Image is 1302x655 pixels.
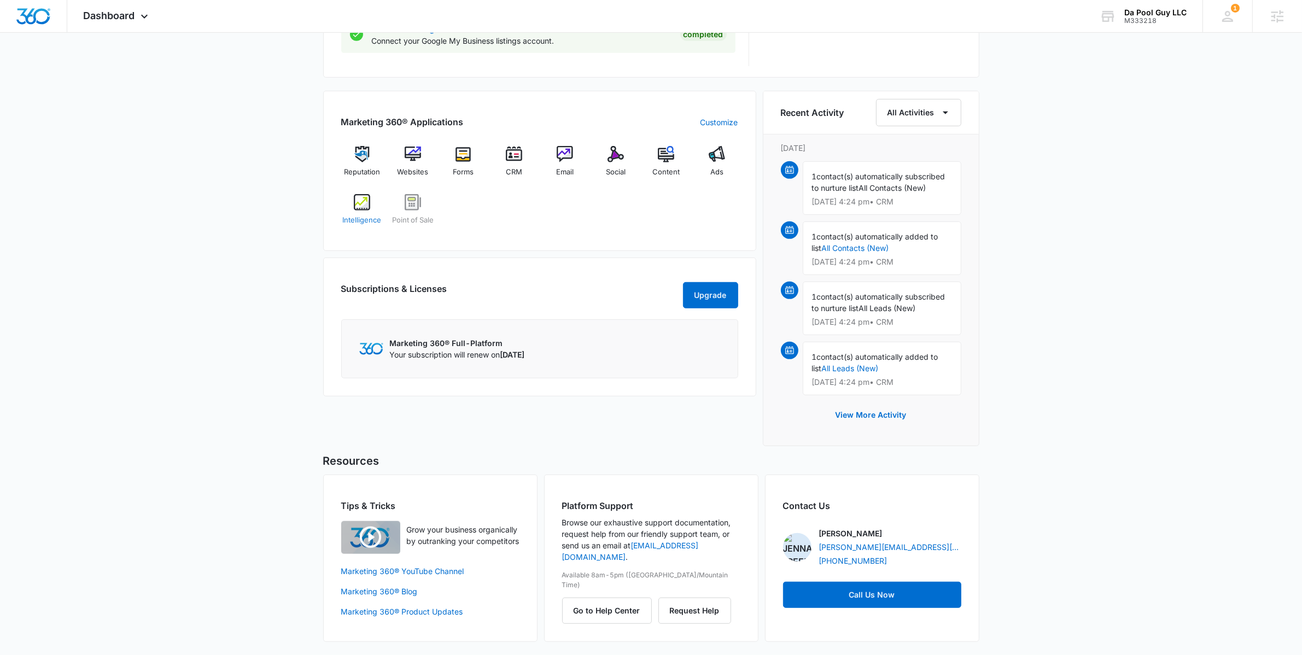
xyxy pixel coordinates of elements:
[683,282,738,308] button: Upgrade
[812,232,817,241] span: 1
[562,598,652,624] button: Go to Help Center
[442,146,484,185] a: Forms
[700,116,738,128] a: Customize
[390,337,525,349] p: Marketing 360® Full-Platform
[341,521,400,554] img: Quick Overview Video
[819,528,883,539] p: [PERSON_NAME]
[544,146,586,185] a: Email
[825,402,918,428] button: View More Activity
[812,318,952,326] p: [DATE] 4:24 pm • CRM
[562,606,658,615] a: Go to Help Center
[606,167,626,178] span: Social
[500,350,525,359] span: [DATE]
[323,453,979,469] h5: Resources
[392,215,434,226] span: Point of Sale
[812,172,817,181] span: 1
[493,146,535,185] a: CRM
[812,198,952,206] p: [DATE] 4:24 pm • CRM
[453,167,474,178] span: Forms
[876,99,961,126] button: All Activities
[392,146,434,185] a: Websites
[781,106,844,119] h6: Recent Activity
[783,582,961,608] a: Call Us Now
[342,215,381,226] span: Intelligence
[506,167,522,178] span: CRM
[359,343,383,354] img: Marketing 360 Logo
[783,499,961,512] h2: Contact Us
[556,167,574,178] span: Email
[822,364,879,373] a: All Leads (New)
[812,172,945,192] span: contact(s) automatically subscribed to nurture list
[341,282,447,304] h2: Subscriptions & Licenses
[812,378,952,386] p: [DATE] 4:24 pm • CRM
[859,183,926,192] span: All Contacts (New)
[1231,4,1240,13] div: notifications count
[407,524,519,547] p: Grow your business organically by outranking your competitors
[783,533,811,562] img: Jenna Freeman
[1124,17,1187,25] div: account id
[397,167,428,178] span: Websites
[645,146,687,185] a: Content
[562,570,740,590] p: Available 8am-5pm ([GEOGRAPHIC_DATA]/Mountain Time)
[562,499,740,512] h2: Platform Support
[781,142,961,154] p: [DATE]
[652,167,680,178] span: Content
[594,146,637,185] a: Social
[658,598,731,624] button: Request Help
[341,115,464,128] h2: Marketing 360® Applications
[341,194,383,233] a: Intelligence
[822,243,889,253] a: All Contacts (New)
[392,194,434,233] a: Point of Sale
[1124,8,1187,17] div: account name
[372,35,672,46] p: Connect your Google My Business listings account.
[341,565,519,577] a: Marketing 360® YouTube Channel
[812,258,952,266] p: [DATE] 4:24 pm • CRM
[658,606,731,615] a: Request Help
[84,10,135,21] span: Dashboard
[562,517,740,563] p: Browse our exhaustive support documentation, request help from our friendly support team, or send...
[812,292,817,301] span: 1
[812,292,945,313] span: contact(s) automatically subscribed to nurture list
[1231,4,1240,13] span: 1
[341,586,519,597] a: Marketing 360® Blog
[710,167,723,178] span: Ads
[819,541,961,553] a: [PERSON_NAME][EMAIL_ADDRESS][PERSON_NAME][DOMAIN_NAME]
[812,352,938,373] span: contact(s) automatically added to list
[341,499,519,512] h2: Tips & Tricks
[819,555,888,566] a: [PHONE_NUMBER]
[696,146,738,185] a: Ads
[859,303,916,313] span: All Leads (New)
[341,606,519,617] a: Marketing 360® Product Updates
[390,349,525,360] p: Your subscription will renew on
[812,232,938,253] span: contact(s) automatically added to list
[680,28,727,41] div: Completed
[344,167,380,178] span: Reputation
[812,352,817,361] span: 1
[341,146,383,185] a: Reputation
